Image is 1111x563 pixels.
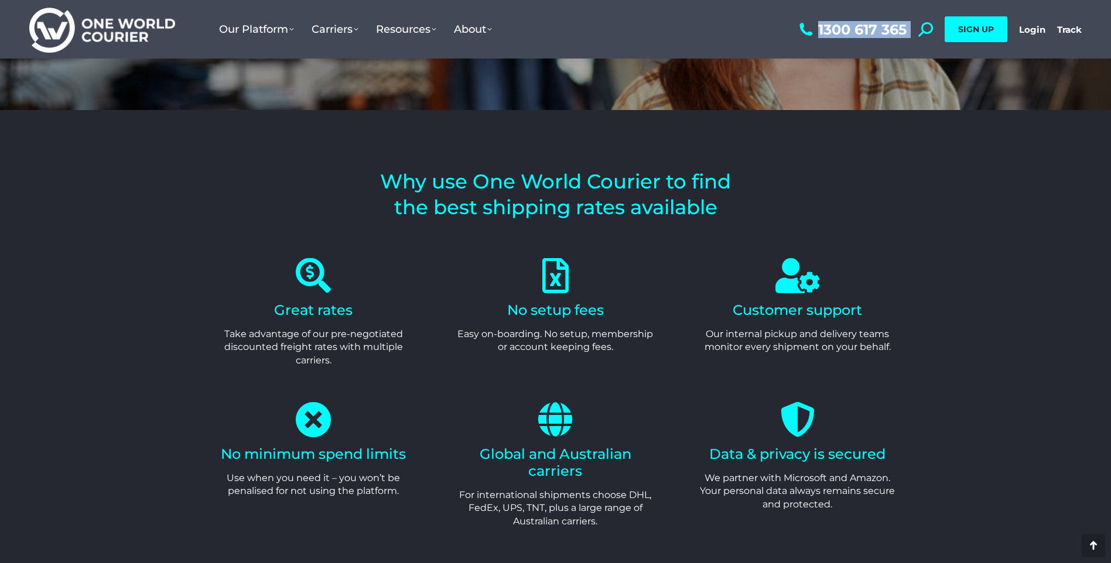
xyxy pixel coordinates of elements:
[274,301,353,318] a: Great rates
[945,16,1007,42] a: SIGN UP
[219,23,294,36] span: Our Platform
[694,328,901,354] div: Our internal pickup and delivery teams monitor every shipment on your behalf.
[733,301,862,318] a: Customer support
[454,23,492,36] span: About
[507,301,604,318] a: No setup fees
[303,11,367,47] a: Carriers
[796,22,907,37] a: 1300 617 365
[452,328,659,354] div: Easy on-boarding. No setup, membership or account keeping fees.
[210,11,303,47] a: Our Platform
[221,445,406,462] a: No minimum spend limits
[445,11,501,47] a: About
[709,445,886,462] a: Data & privacy is secured
[367,11,445,47] a: Resources
[312,23,358,36] span: Carriers
[1019,24,1045,35] a: Login
[29,6,175,53] img: One World Courier
[958,24,994,35] span: SIGN UP
[376,23,436,36] span: Resources
[694,472,901,511] div: We partner with Microsoft and Amazon. Your personal data always remains secure and protected.
[210,472,417,498] div: Use when you need it – you won’t be penalised for not using the platform.
[480,445,631,479] a: Global and Australian carriers
[1057,24,1082,35] a: Track
[210,328,417,367] div: Take advantage of our pre-negotiated discounted freight rates with multiple carriers.
[361,169,750,220] h2: Why use One World Courier to find the best shipping rates available
[452,489,659,528] div: For international shipments choose DHL, FedEx, UPS, TNT, plus a large range of Australian carriers.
